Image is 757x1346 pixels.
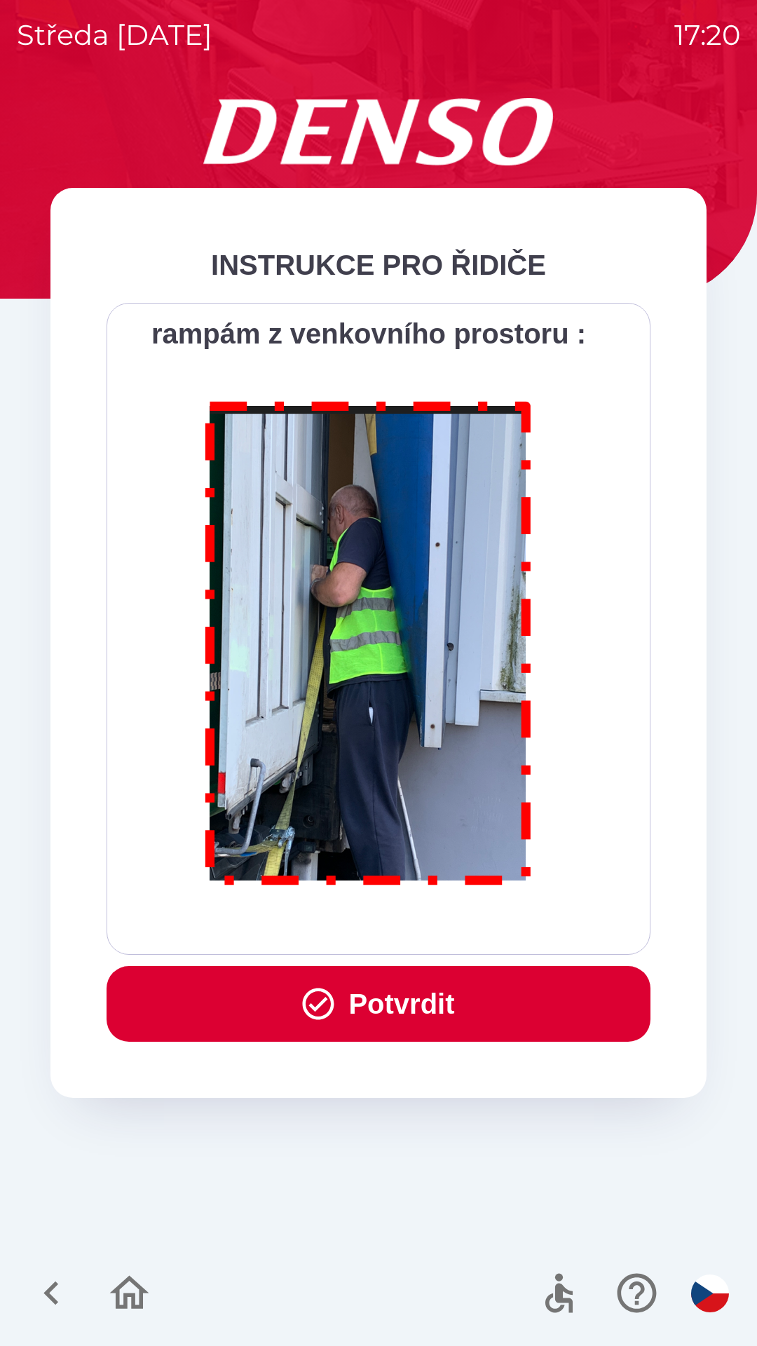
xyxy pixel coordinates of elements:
[107,966,650,1042] button: Potvrdit
[17,14,212,56] p: středa [DATE]
[50,98,707,165] img: Logo
[189,383,548,898] img: M8MNayrTL6gAAAABJRU5ErkJggg==
[674,14,740,56] p: 17:20
[107,244,650,286] div: INSTRUKCE PRO ŘIDIČE
[691,1274,729,1312] img: cs flag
